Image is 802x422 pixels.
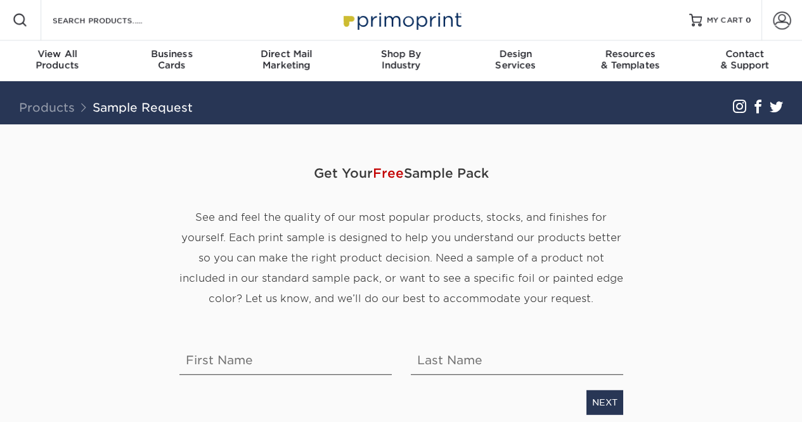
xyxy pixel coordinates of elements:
[573,48,688,71] div: & Templates
[344,41,458,81] a: Shop ByIndustry
[19,100,75,114] a: Products
[746,16,751,25] span: 0
[458,48,573,60] span: Design
[229,48,344,60] span: Direct Mail
[687,48,802,60] span: Contact
[458,48,573,71] div: Services
[229,48,344,71] div: Marketing
[115,48,230,71] div: Cards
[115,41,230,81] a: BusinessCards
[93,100,193,114] a: Sample Request
[115,48,230,60] span: Business
[687,48,802,71] div: & Support
[573,41,688,81] a: Resources& Templates
[373,166,404,181] span: Free
[573,48,688,60] span: Resources
[229,41,344,81] a: Direct MailMarketing
[51,13,175,28] input: SEARCH PRODUCTS.....
[179,211,623,305] span: See and feel the quality of our most popular products, stocks, and finishes for yourself. Each pr...
[179,154,623,192] span: Get Your Sample Pack
[707,15,743,26] span: MY CART
[344,48,458,71] div: Industry
[586,390,623,414] a: NEXT
[344,48,458,60] span: Shop By
[458,41,573,81] a: DesignServices
[687,41,802,81] a: Contact& Support
[338,6,465,34] img: Primoprint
